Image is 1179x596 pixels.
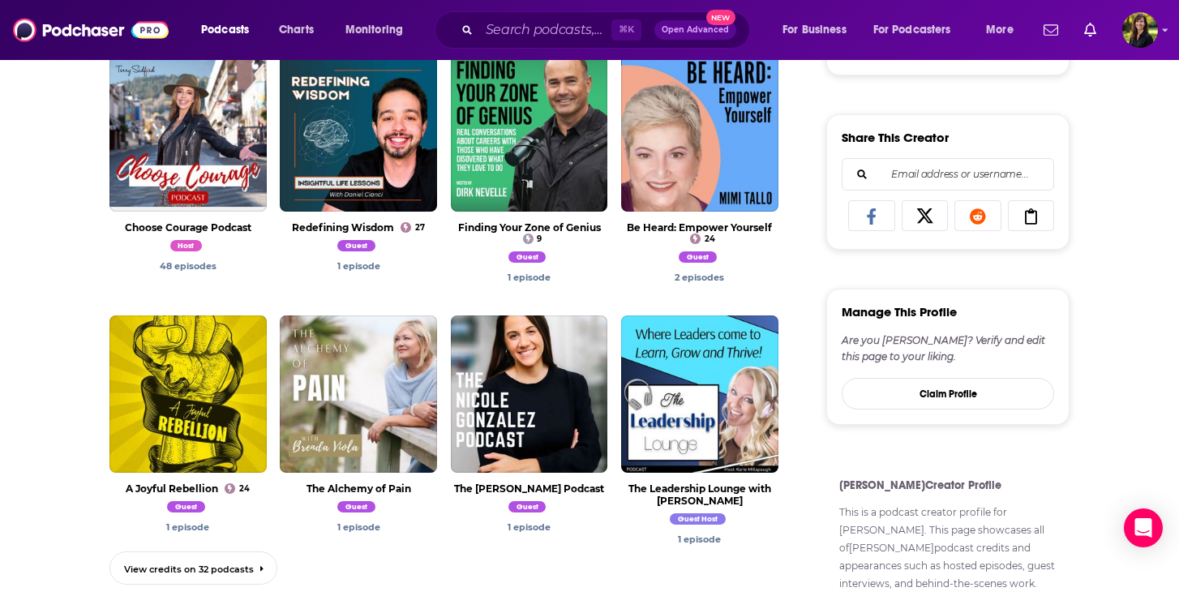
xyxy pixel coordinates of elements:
[337,242,379,254] a: Terry Sidford
[239,486,250,492] span: 24
[611,19,641,41] span: ⌘ K
[307,482,411,495] a: The Alchemy of Pain
[508,272,551,283] a: Terry Sidford
[675,272,724,283] a: Terry Sidford
[705,236,715,242] span: 24
[975,17,1034,43] button: open menu
[337,260,380,272] a: Terry Sidford
[1124,508,1163,547] div: Open Intercom Messenger
[13,15,169,45] img: Podchaser - Follow, Share and Rate Podcasts
[337,504,379,515] a: Terry Sidford
[160,260,217,272] a: Terry Sidford
[1008,200,1055,231] a: Copy Link
[662,26,729,34] span: Open Advanced
[782,19,847,41] span: For Business
[170,242,207,254] a: Terry Sidford
[842,304,957,319] h3: Manage This Profile
[126,482,218,495] a: A Joyful Rebellion
[508,521,551,533] a: Terry Sidford
[167,504,209,515] a: Terry Sidford
[415,225,425,231] span: 27
[125,221,251,234] a: Choose Courage Podcast
[454,482,604,495] a: The Nicole Gonzalez Podcast
[670,516,730,527] a: Terry Sidford
[678,534,721,545] a: Terry Sidford
[839,478,1057,492] h4: [PERSON_NAME] Creator Profile
[627,221,772,234] a: Be Heard: Empower Yourself
[1037,16,1065,44] a: Show notifications dropdown
[873,19,951,41] span: For Podcasters
[508,254,551,265] a: Terry Sidford
[690,234,715,244] a: 24
[842,130,949,145] h3: Share This Creator
[1122,12,1158,48] button: Show profile menu
[855,159,1040,190] input: Email address or username...
[771,17,867,43] button: open menu
[201,19,249,41] span: Podcasts
[292,221,394,234] a: Redefining Wisdom
[628,482,771,507] a: The Leadership Lounge with Karie Millspaugh
[458,221,601,234] a: Finding Your Zone of Genius
[337,240,375,251] span: Guest
[1122,12,1158,48] span: Logged in as HowellMedia
[170,240,203,251] span: Host
[225,483,250,494] a: 24
[848,200,895,231] a: Share on Facebook
[401,222,425,233] a: 27
[450,11,765,49] div: Search podcasts, credits, & more...
[842,158,1054,191] div: Search followers
[1078,16,1103,44] a: Show notifications dropdown
[954,200,1001,231] a: Share on Reddit
[902,200,949,231] a: Share on X/Twitter
[166,521,209,533] a: Terry Sidford
[167,501,205,512] span: Guest
[986,19,1014,41] span: More
[523,234,542,244] a: 9
[863,17,975,43] button: open menu
[337,521,380,533] a: Terry Sidford
[842,378,1054,409] button: Claim Profile
[679,251,717,263] span: Guest
[345,19,403,41] span: Monitoring
[508,501,547,512] span: Guest
[124,564,254,575] span: View credits on 32 podcasts
[839,524,924,536] a: [PERSON_NAME]
[479,17,611,43] input: Search podcasts, credits, & more...
[654,20,736,40] button: Open AdvancedNew
[508,251,547,263] span: Guest
[334,17,424,43] button: open menu
[670,513,726,525] span: Guest Host
[1122,12,1158,48] img: User Profile
[537,236,542,242] span: 9
[679,254,721,265] a: Terry Sidford
[109,551,277,585] a: View credits on 32 podcasts
[190,17,270,43] button: open menu
[337,501,375,512] span: Guest
[842,332,1054,365] div: Are you [PERSON_NAME]? Verify and edit this page to your liking.
[508,504,551,515] a: Terry Sidford
[268,17,324,43] a: Charts
[279,19,314,41] span: Charts
[706,10,735,25] span: New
